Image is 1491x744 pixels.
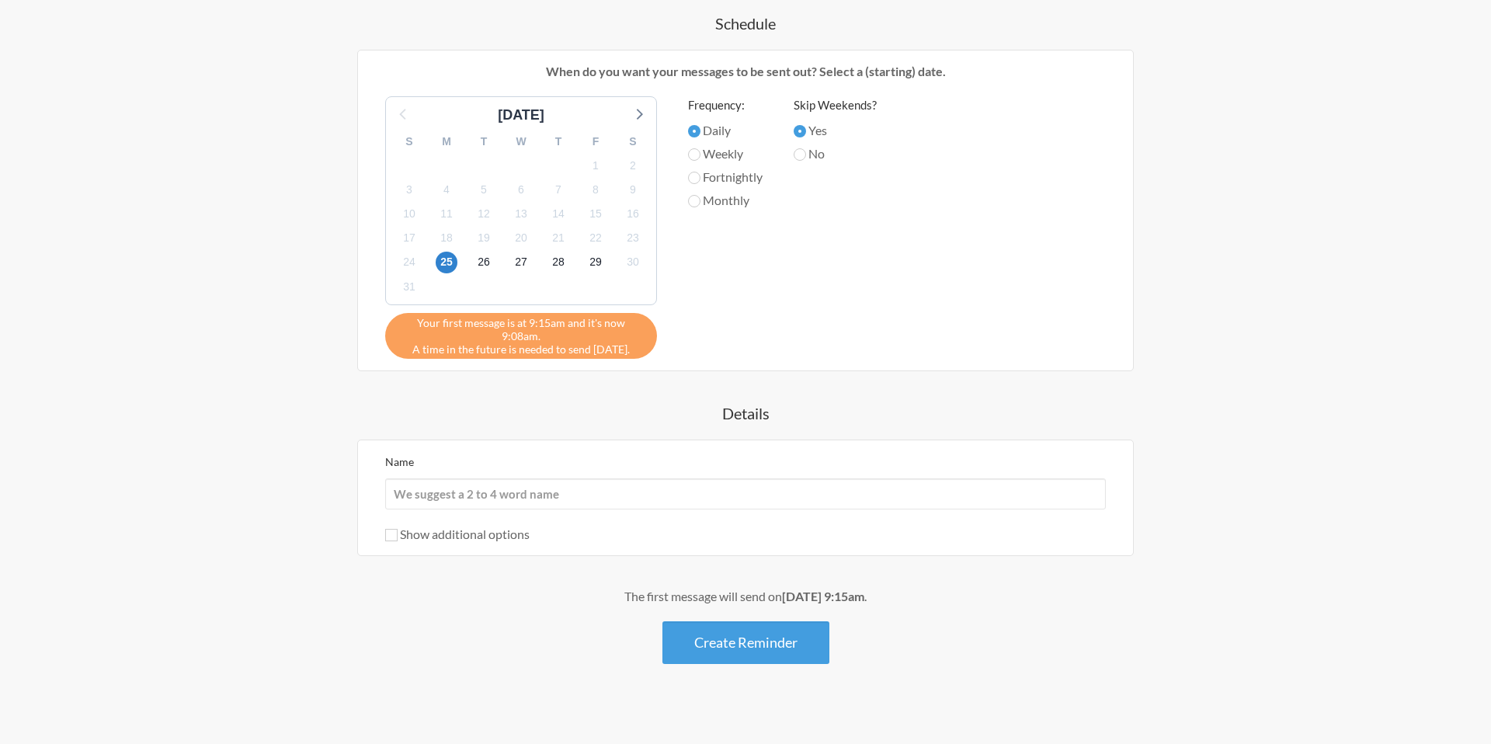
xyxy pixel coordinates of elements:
span: Sunday, September 21, 2025 [547,228,569,249]
label: Frequency: [688,96,763,114]
span: Tuesday, September 30, 2025 [622,252,644,273]
span: Sunday, September 7, 2025 [547,179,569,200]
label: Monthly [688,191,763,210]
span: Monday, September 15, 2025 [585,203,606,225]
strong: [DATE] 9:15am [782,589,864,603]
span: Thursday, September 11, 2025 [436,203,457,225]
span: Tuesday, September 16, 2025 [622,203,644,225]
input: Daily [688,125,700,137]
div: S [391,130,428,154]
div: A time in the future is needed to send [DATE]. [385,313,657,359]
span: Wednesday, September 24, 2025 [398,252,420,273]
span: Friday, September 26, 2025 [473,252,495,273]
span: Tuesday, September 23, 2025 [622,228,644,249]
input: Fortnightly [688,172,700,184]
span: Your first message is at 9:15am and it's now 9:08am. [397,316,645,342]
div: T [540,130,577,154]
div: W [502,130,540,154]
input: No [794,148,806,161]
div: The first message will send on . [295,587,1196,606]
label: Skip Weekends? [794,96,877,114]
div: F [577,130,614,154]
h4: Details [295,402,1196,424]
label: Show additional options [385,527,530,541]
span: Wednesday, September 10, 2025 [398,203,420,225]
span: Thursday, September 25, 2025 [436,252,457,273]
span: Friday, September 12, 2025 [473,203,495,225]
label: No [794,144,877,163]
span: Tuesday, September 9, 2025 [622,179,644,200]
h4: Schedule [295,12,1196,34]
button: Create Reminder [662,621,829,664]
span: Wednesday, September 17, 2025 [398,228,420,249]
span: Thursday, September 4, 2025 [436,179,457,200]
span: Monday, September 29, 2025 [585,252,606,273]
label: Fortnightly [688,168,763,186]
span: Monday, September 1, 2025 [585,155,606,176]
span: Saturday, September 6, 2025 [510,179,532,200]
span: Sunday, September 28, 2025 [547,252,569,273]
div: T [465,130,502,154]
span: Thursday, September 18, 2025 [436,228,457,249]
p: When do you want your messages to be sent out? Select a (starting) date. [370,62,1121,81]
div: [DATE] [492,105,551,126]
label: Daily [688,121,763,140]
div: M [428,130,465,154]
label: Weekly [688,144,763,163]
span: Saturday, September 27, 2025 [510,252,532,273]
label: Name [385,455,414,468]
input: Weekly [688,148,700,161]
span: Monday, September 22, 2025 [585,228,606,249]
span: Friday, September 19, 2025 [473,228,495,249]
span: Wednesday, September 3, 2025 [398,179,420,200]
span: Saturday, September 20, 2025 [510,228,532,249]
input: Show additional options [385,529,398,541]
span: Friday, September 5, 2025 [473,179,495,200]
input: We suggest a 2 to 4 word name [385,478,1106,509]
span: Wednesday, October 1, 2025 [398,276,420,297]
span: Monday, September 8, 2025 [585,179,606,200]
input: Monthly [688,195,700,207]
span: Sunday, September 14, 2025 [547,203,569,225]
span: Tuesday, September 2, 2025 [622,155,644,176]
span: Saturday, September 13, 2025 [510,203,532,225]
label: Yes [794,121,877,140]
input: Yes [794,125,806,137]
div: S [614,130,652,154]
